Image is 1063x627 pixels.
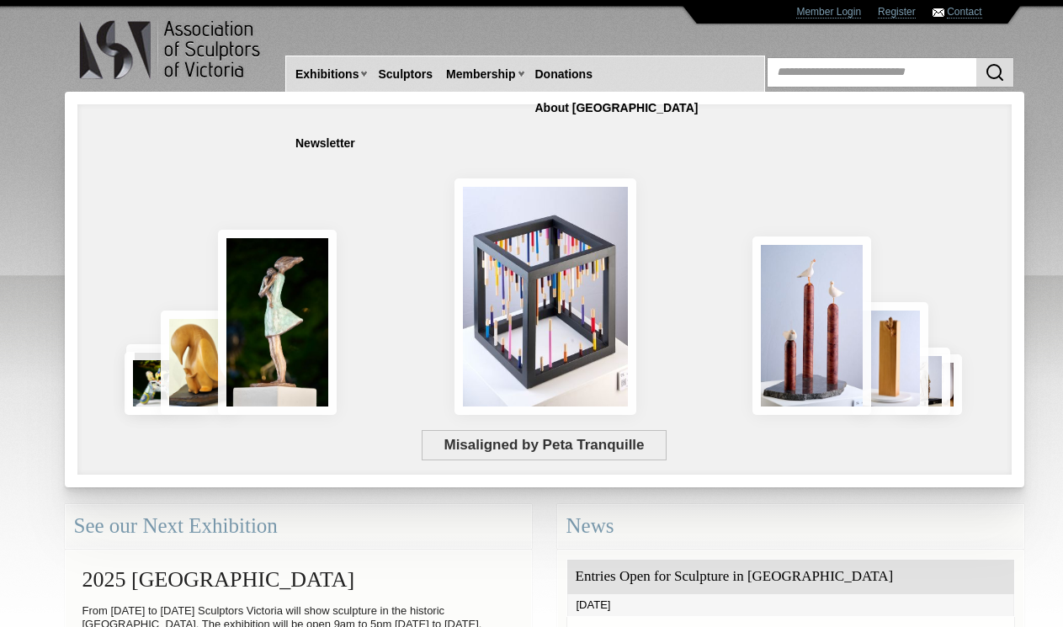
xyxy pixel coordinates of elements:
[422,430,667,460] span: Misaligned by Peta Tranquille
[529,93,705,124] a: About [GEOGRAPHIC_DATA]
[78,17,263,83] img: logo.png
[567,560,1014,594] div: Entries Open for Sculpture in [GEOGRAPHIC_DATA]
[371,59,439,90] a: Sculptors
[289,59,365,90] a: Exhibitions
[567,594,1014,616] div: [DATE]
[947,6,981,19] a: Contact
[796,6,861,19] a: Member Login
[878,6,916,19] a: Register
[529,59,599,90] a: Donations
[852,302,928,415] img: Little Frog. Big Climb
[218,230,338,415] img: Connection
[65,504,532,549] div: See our Next Exhibition
[985,62,1005,82] img: Search
[933,8,944,17] img: Contact ASV
[74,559,523,600] h2: 2025 [GEOGRAPHIC_DATA]
[557,504,1024,549] div: News
[439,59,522,90] a: Membership
[289,128,362,159] a: Newsletter
[752,236,871,415] img: Rising Tides
[454,178,636,415] img: Misaligned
